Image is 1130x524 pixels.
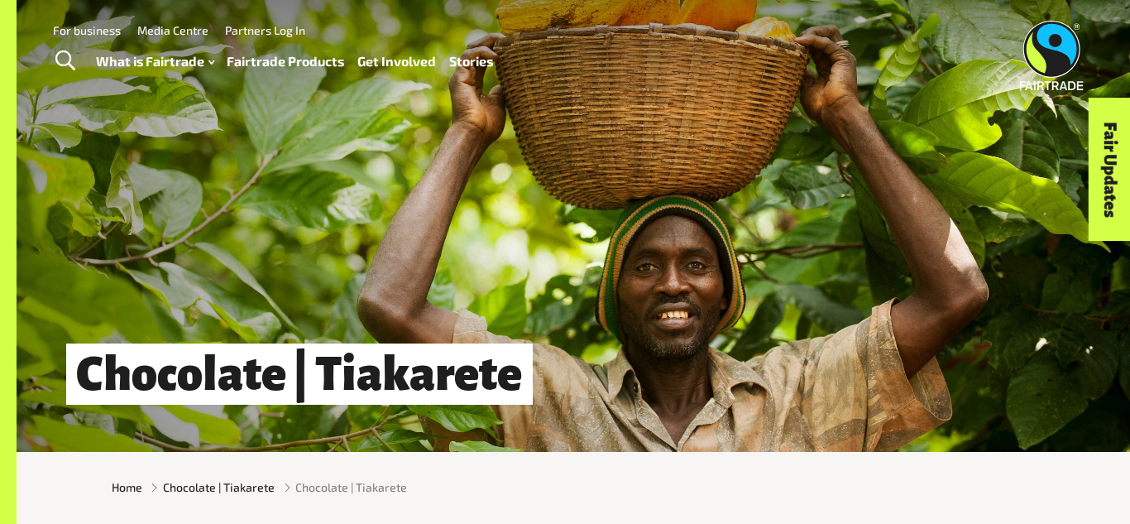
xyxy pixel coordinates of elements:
a: Get Involved [357,50,436,74]
a: Chocolate | Tiakarete [163,478,275,496]
a: Stories [449,50,493,74]
a: What is Fairtrade [96,50,214,74]
img: Fairtrade Australia New Zealand logo [1020,21,1084,90]
a: Partners Log In [225,23,305,37]
a: Fairtrade Products [227,50,344,74]
a: Home [112,478,142,496]
a: Media Centre [137,23,208,37]
a: For business [53,23,121,37]
a: Toggle Search [45,41,85,82]
span: Chocolate | Tiakarete [295,478,407,496]
h1: Chocolate | Tiakarete [66,344,533,405]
